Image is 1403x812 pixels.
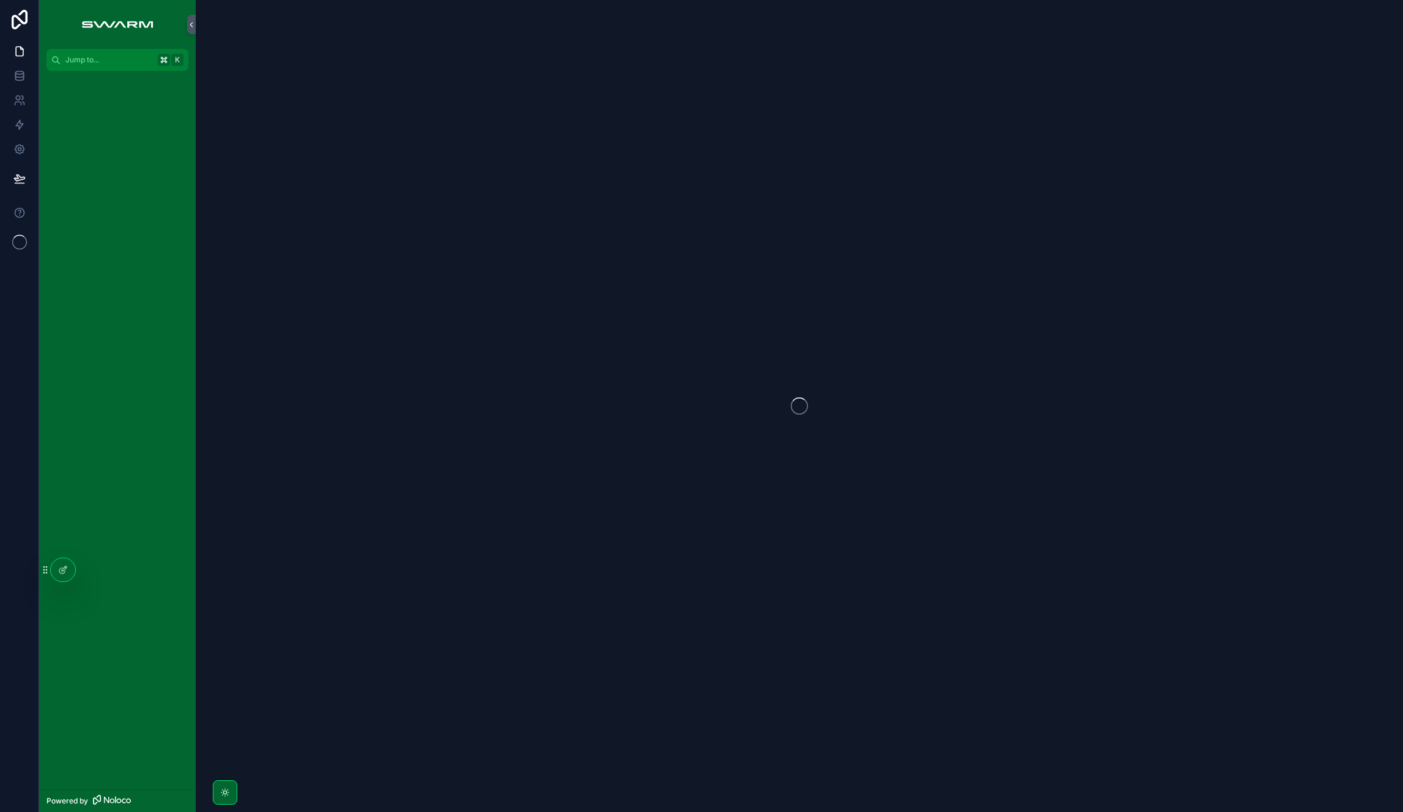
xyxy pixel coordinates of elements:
[39,789,196,812] a: Powered by
[46,796,88,806] span: Powered by
[75,15,159,34] img: App logo
[65,55,153,65] span: Jump to...
[46,49,188,71] button: Jump to...K
[39,71,196,93] div: scrollable content
[172,55,182,65] span: K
